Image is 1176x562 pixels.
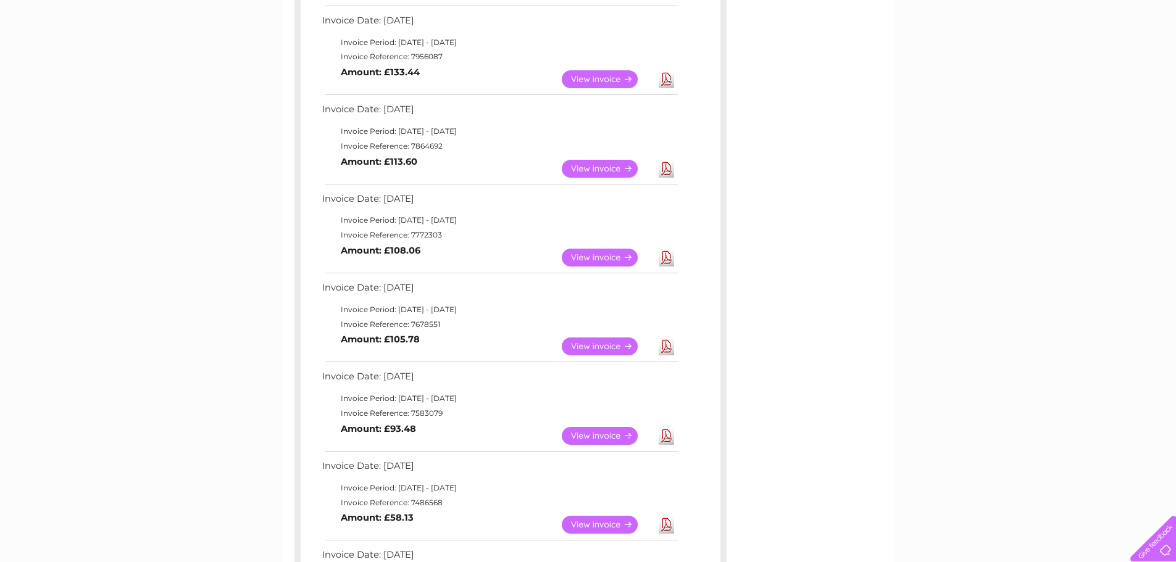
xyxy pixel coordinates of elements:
a: View [562,160,653,178]
td: Invoice Period: [DATE] - [DATE] [319,302,680,317]
td: Invoice Date: [DATE] [319,101,680,124]
a: Download [659,160,674,178]
td: Invoice Period: [DATE] - [DATE] [319,481,680,495]
a: Download [659,516,674,534]
td: Invoice Reference: 7956087 [319,49,680,64]
a: 0333 014 3131 [943,6,1028,22]
b: Amount: £58.13 [341,512,414,523]
td: Invoice Period: [DATE] - [DATE] [319,35,680,50]
a: Download [659,70,674,88]
div: Clear Business is a trading name of Verastar Limited (registered in [GEOGRAPHIC_DATA] No. 3667643... [297,7,880,60]
a: Download [659,249,674,267]
a: View [562,516,653,534]
a: Blog [1069,52,1086,62]
a: View [562,70,653,88]
a: Contact [1094,52,1124,62]
td: Invoice Period: [DATE] - [DATE] [319,124,680,139]
td: Invoice Reference: 7486568 [319,495,680,510]
a: Water [959,52,982,62]
td: Invoice Reference: 7864692 [319,139,680,154]
td: Invoice Date: [DATE] [319,191,680,213]
b: Amount: £105.78 [341,334,420,345]
b: Amount: £93.48 [341,423,416,434]
a: Telecoms [1024,52,1061,62]
td: Invoice Period: [DATE] - [DATE] [319,391,680,406]
td: Invoice Period: [DATE] - [DATE] [319,213,680,228]
td: Invoice Date: [DATE] [319,12,680,35]
a: View [562,337,653,355]
a: Download [659,427,674,445]
td: Invoice Date: [DATE] [319,368,680,391]
img: logo.png [41,32,104,70]
td: Invoice Date: [DATE] [319,279,680,302]
td: Invoice Date: [DATE] [319,458,680,481]
a: View [562,427,653,445]
b: Amount: £113.60 [341,156,417,167]
a: View [562,249,653,267]
a: Energy [990,52,1017,62]
td: Invoice Reference: 7583079 [319,406,680,421]
a: Download [659,337,674,355]
b: Amount: £133.44 [341,67,420,78]
a: Log out [1135,52,1164,62]
td: Invoice Reference: 7772303 [319,228,680,242]
td: Invoice Reference: 7678551 [319,317,680,332]
b: Amount: £108.06 [341,245,420,256]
